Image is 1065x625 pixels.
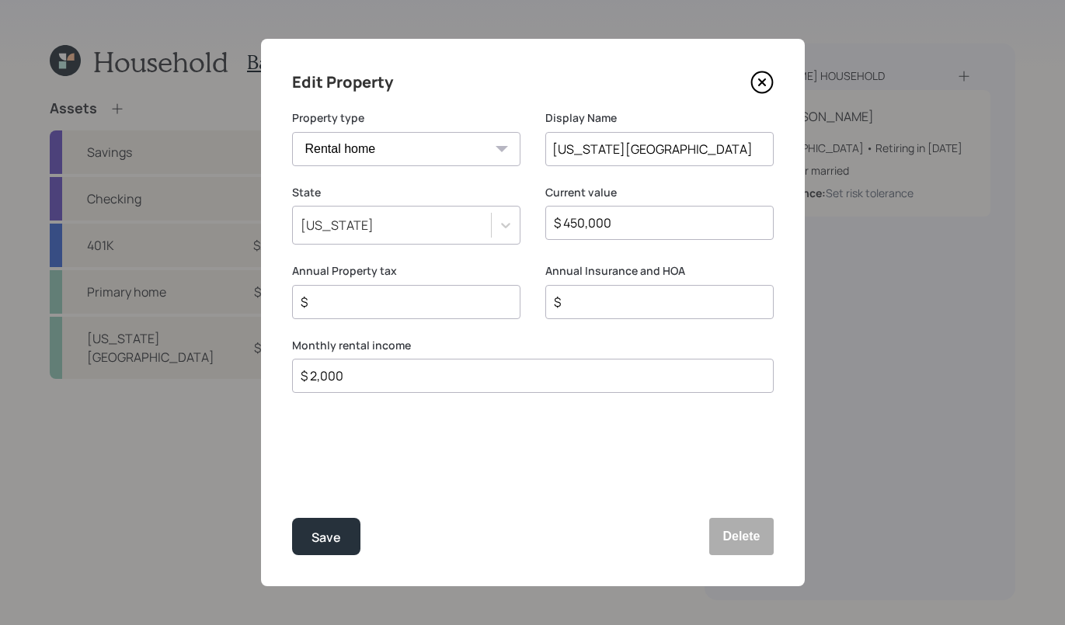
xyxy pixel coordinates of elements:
label: Monthly rental income [292,338,774,353]
div: Save [311,527,341,548]
label: Display Name [545,110,774,126]
button: Save [292,518,360,555]
label: Current value [545,185,774,200]
label: Property type [292,110,520,126]
div: [US_STATE] [301,217,374,234]
label: Annual Property tax [292,263,520,279]
label: Annual Insurance and HOA [545,263,774,279]
button: Delete [709,518,773,555]
label: State [292,185,520,200]
h4: Edit Property [292,70,393,95]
